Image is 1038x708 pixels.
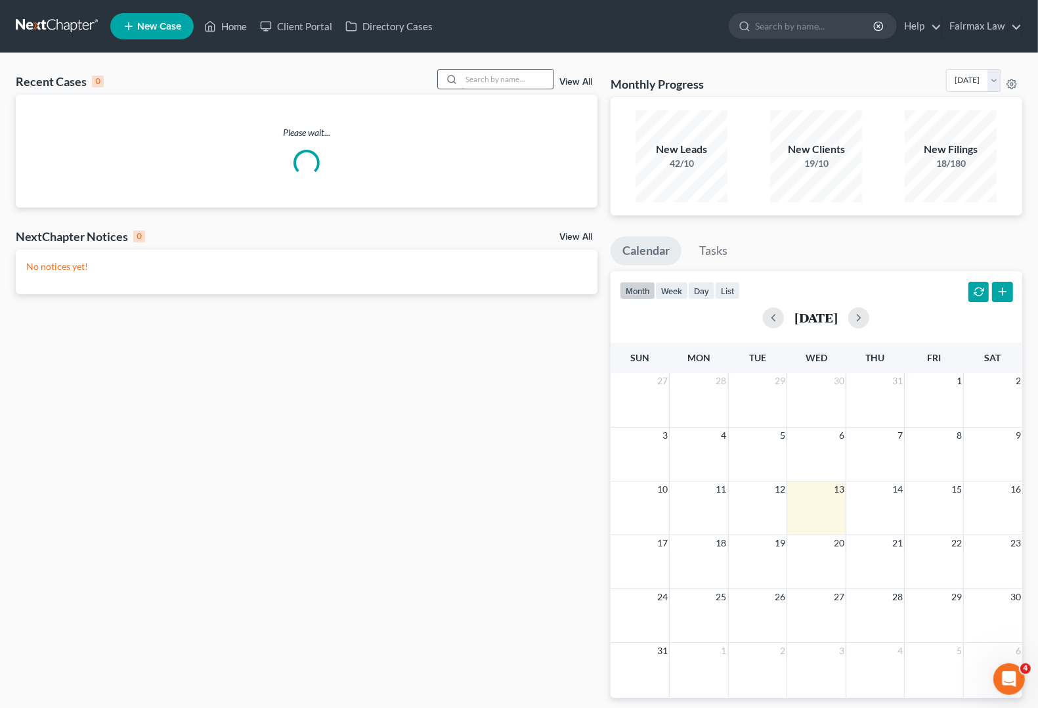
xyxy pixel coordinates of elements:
[838,428,846,443] span: 6
[16,74,104,89] div: Recent Cases
[16,126,597,139] p: Please wait...
[26,260,587,273] p: No notices yet!
[773,535,787,551] span: 19
[955,643,963,659] span: 5
[611,236,681,265] a: Calendar
[897,14,941,38] a: Help
[773,373,787,389] span: 29
[955,428,963,443] span: 8
[891,535,904,551] span: 21
[636,142,727,157] div: New Leads
[198,14,253,38] a: Home
[896,643,904,659] span: 4
[636,157,727,170] div: 42/10
[833,589,846,605] span: 27
[779,428,787,443] span: 5
[715,589,728,605] span: 25
[838,643,846,659] span: 3
[462,70,553,89] input: Search by name...
[955,373,963,389] span: 1
[1009,481,1022,497] span: 16
[905,142,997,157] div: New Filings
[92,76,104,87] div: 0
[833,373,846,389] span: 30
[253,14,339,38] a: Client Portal
[656,481,669,497] span: 10
[133,231,145,242] div: 0
[687,352,710,363] span: Mon
[833,481,846,497] span: 13
[950,481,963,497] span: 15
[866,352,885,363] span: Thu
[770,157,862,170] div: 19/10
[687,236,739,265] a: Tasks
[1014,373,1022,389] span: 2
[661,428,669,443] span: 3
[720,428,728,443] span: 4
[891,481,904,497] span: 14
[891,589,904,605] span: 28
[656,373,669,389] span: 27
[794,311,838,324] h2: [DATE]
[16,229,145,244] div: NextChapter Notices
[611,76,704,92] h3: Monthly Progress
[950,535,963,551] span: 22
[655,282,688,299] button: week
[950,589,963,605] span: 29
[656,643,669,659] span: 31
[896,428,904,443] span: 7
[1020,663,1031,674] span: 4
[993,663,1025,695] iframe: Intercom live chat
[339,14,439,38] a: Directory Cases
[833,535,846,551] span: 20
[1009,535,1022,551] span: 23
[688,282,715,299] button: day
[630,352,649,363] span: Sun
[720,643,728,659] span: 1
[715,282,740,299] button: list
[770,142,862,157] div: New Clients
[620,282,655,299] button: month
[1014,643,1022,659] span: 6
[773,589,787,605] span: 26
[1009,589,1022,605] span: 30
[559,77,592,87] a: View All
[715,535,728,551] span: 18
[1014,428,1022,443] span: 9
[943,14,1022,38] a: Fairmax Law
[715,373,728,389] span: 28
[905,157,997,170] div: 18/180
[656,589,669,605] span: 24
[656,535,669,551] span: 17
[749,352,766,363] span: Tue
[755,14,875,38] input: Search by name...
[559,232,592,242] a: View All
[137,22,181,32] span: New Case
[806,352,827,363] span: Wed
[985,352,1001,363] span: Sat
[779,643,787,659] span: 2
[891,373,904,389] span: 31
[773,481,787,497] span: 12
[927,352,941,363] span: Fri
[715,481,728,497] span: 11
